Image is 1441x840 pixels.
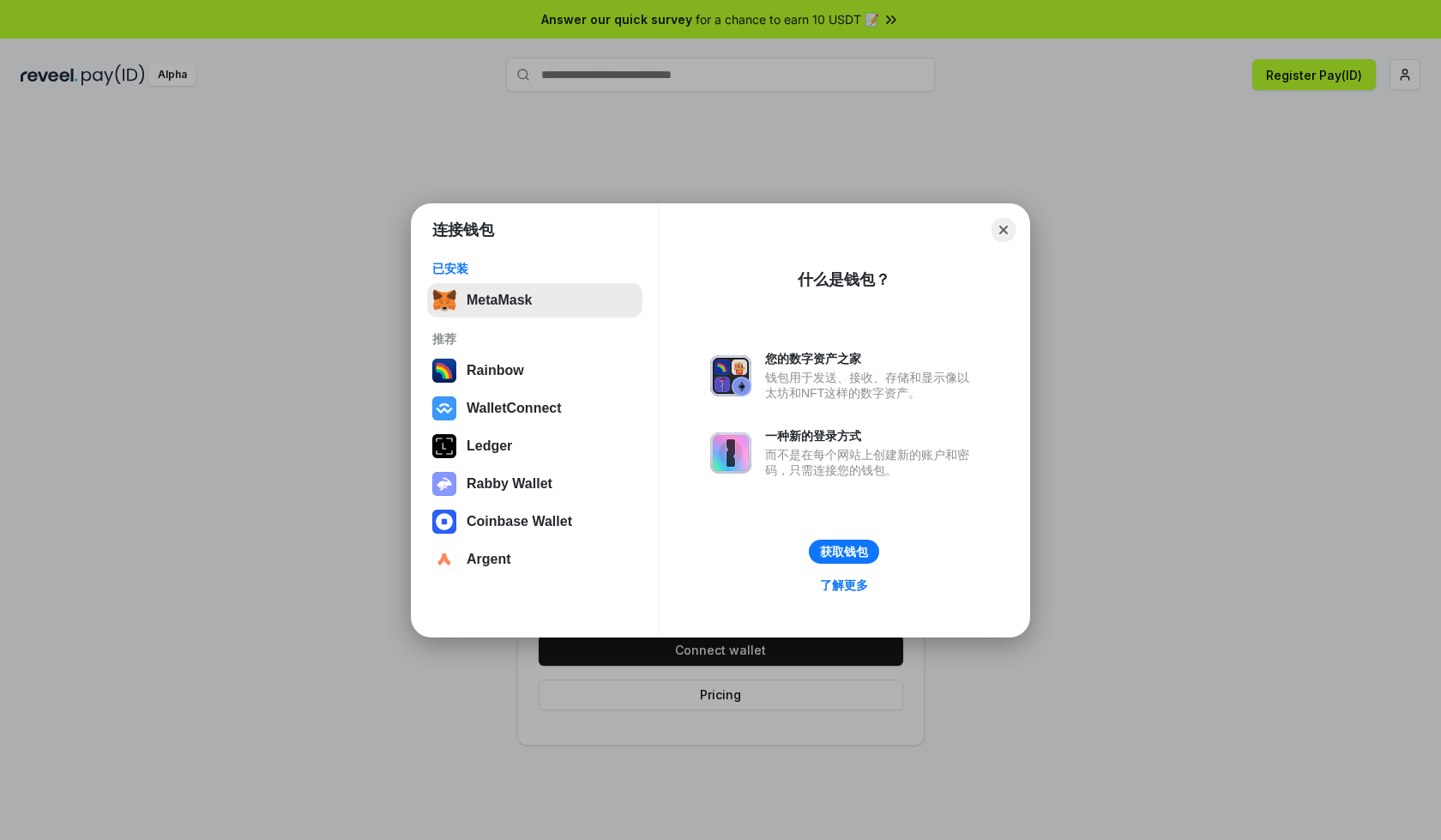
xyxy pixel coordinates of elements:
[432,547,456,571] img: svg+xml,%3Csvg%20width%3D%2228%22%20height%3D%2228%22%20viewBox%3D%220%200%2028%2028%22%20fill%3D...
[810,574,878,596] a: 了解更多
[427,467,642,501] button: Rabby Wallet
[710,355,751,396] img: svg+xml,%3Csvg%20xmlns%3D%22http%3A%2F%2Fwww.w3.org%2F2000%2Fsvg%22%20fill%3D%22none%22%20viewBox...
[765,351,978,366] div: 您的数字资产之家
[765,447,978,478] div: 而不是在每个网站上创建新的账户和密码，只需连接您的钱包。
[992,218,1016,242] button: Close
[427,542,642,577] button: Argent
[432,288,456,312] img: svg+xml,%3Csvg%20fill%3D%22none%22%20height%3D%2233%22%20viewBox%3D%220%200%2035%2033%22%20width%...
[467,363,524,378] div: Rainbow
[809,540,879,564] button: 获取钱包
[467,401,562,416] div: WalletConnect
[432,510,456,534] img: svg+xml,%3Csvg%20width%3D%2228%22%20height%3D%2228%22%20viewBox%3D%220%200%2028%2028%22%20fill%3D...
[467,293,532,308] div: MetaMask
[467,438,512,454] div: Ledger
[467,552,511,567] div: Argent
[710,432,751,474] img: svg+xml,%3Csvg%20xmlns%3D%22http%3A%2F%2Fwww.w3.org%2F2000%2Fsvg%22%20fill%3D%22none%22%20viewBox...
[765,428,978,444] div: 一种新的登录方式
[820,577,868,593] div: 了解更多
[432,261,637,276] div: 已安装
[432,359,456,383] img: svg+xml,%3Csvg%20width%3D%22120%22%20height%3D%22120%22%20viewBox%3D%220%200%20120%20120%22%20fil...
[432,331,637,347] div: 推荐
[427,354,642,388] button: Rainbow
[432,434,456,458] img: svg+xml,%3Csvg%20xmlns%3D%22http%3A%2F%2Fwww.w3.org%2F2000%2Fsvg%22%20width%3D%2228%22%20height%3...
[765,370,978,401] div: 钱包用于发送、接收、存储和显示像以太坊和NFT这样的数字资产。
[798,269,890,290] div: 什么是钱包？
[427,429,642,463] button: Ledger
[432,472,456,496] img: svg+xml,%3Csvg%20xmlns%3D%22http%3A%2F%2Fwww.w3.org%2F2000%2Fsvg%22%20fill%3D%22none%22%20viewBox...
[427,505,642,539] button: Coinbase Wallet
[467,476,552,492] div: Rabby Wallet
[820,544,868,559] div: 获取钱包
[432,396,456,420] img: svg+xml,%3Csvg%20width%3D%2228%22%20height%3D%2228%22%20viewBox%3D%220%200%2028%2028%22%20fill%3D...
[432,220,494,240] h1: 连接钱包
[427,391,642,426] button: WalletConnect
[467,514,572,529] div: Coinbase Wallet
[427,283,642,317] button: MetaMask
